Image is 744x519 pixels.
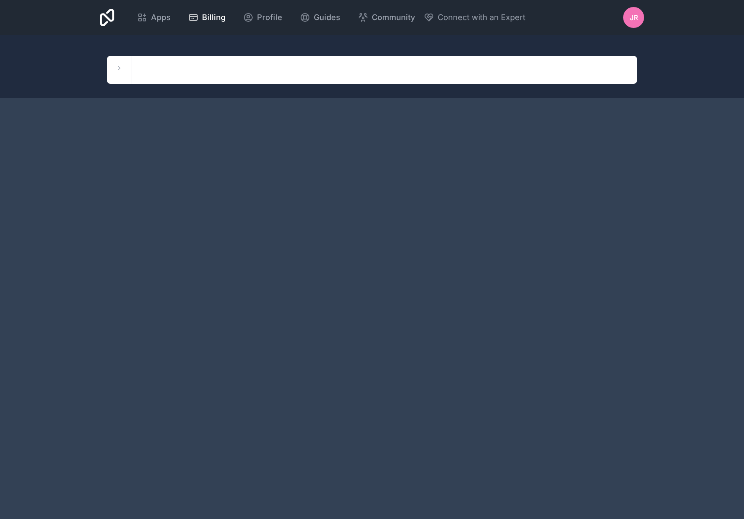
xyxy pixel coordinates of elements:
[236,8,289,27] a: Profile
[293,8,347,27] a: Guides
[257,11,282,24] span: Profile
[202,11,226,24] span: Billing
[372,11,415,24] span: Community
[424,11,525,24] button: Connect with an Expert
[181,8,233,27] a: Billing
[151,11,171,24] span: Apps
[314,11,340,24] span: Guides
[351,8,422,27] a: Community
[630,12,638,23] span: JR
[130,8,178,27] a: Apps
[438,11,525,24] span: Connect with an Expert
